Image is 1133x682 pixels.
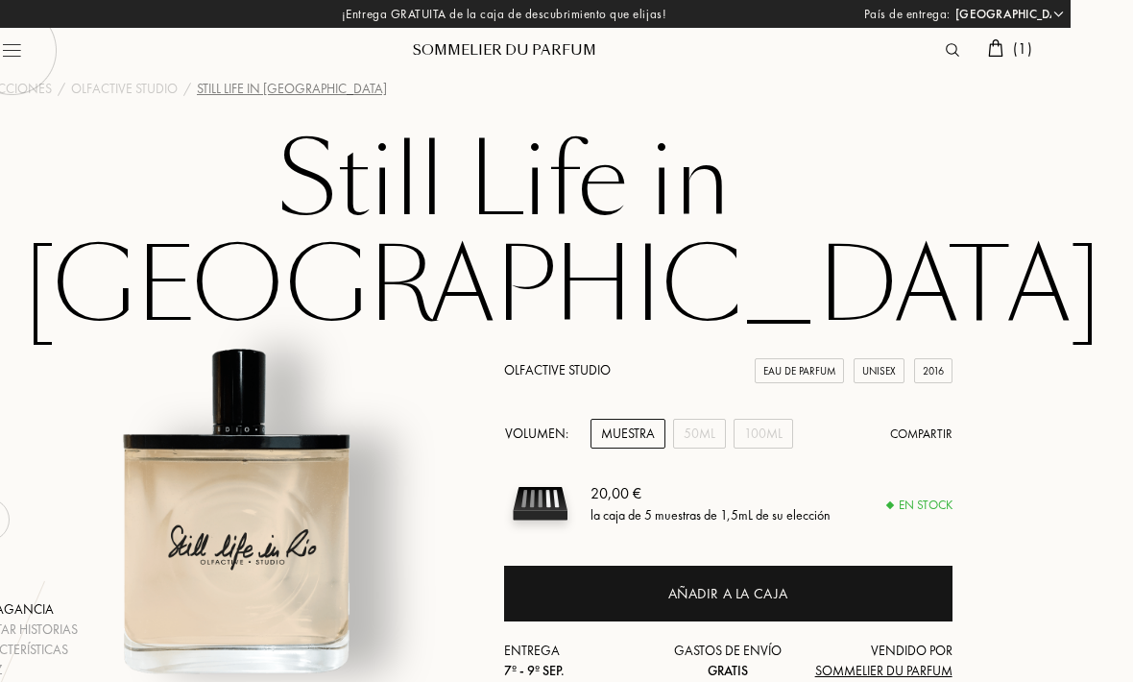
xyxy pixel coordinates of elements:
[988,39,1003,57] img: cart.svg
[887,496,952,515] div: En stock
[854,358,904,384] div: Unisex
[591,482,831,505] div: 20,00 €
[803,641,952,681] div: Vendido por
[504,419,579,449] div: Volumen:
[58,79,65,99] div: /
[197,79,387,99] div: Still Life in [GEOGRAPHIC_DATA]
[914,358,952,384] div: 2016
[1013,38,1032,59] span: ( 1 )
[864,5,951,24] span: País de entrega:
[890,425,952,444] div: Compartir
[755,358,844,384] div: Eau de Parfum
[654,641,804,681] div: Gastos de envío
[591,505,831,525] div: la caja de 5 muestras de 1,5mL de su elección
[504,468,576,540] img: sample box
[389,40,619,61] div: Sommelier du Parfum
[668,583,789,605] div: Añadir a la caja
[183,79,191,99] div: /
[24,129,984,340] h1: Still Life in [GEOGRAPHIC_DATA]
[708,662,748,679] span: Gratis
[734,419,793,449] div: 100mL
[504,662,565,679] span: 7º - 9º sep.
[71,79,178,99] a: Olfactive Studio
[673,419,726,449] div: 50mL
[504,361,611,378] a: Olfactive Studio
[815,662,952,679] span: Sommelier du Parfum
[591,419,665,449] div: Muestra
[504,641,654,681] div: Entrega
[946,43,959,57] img: search_icn.svg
